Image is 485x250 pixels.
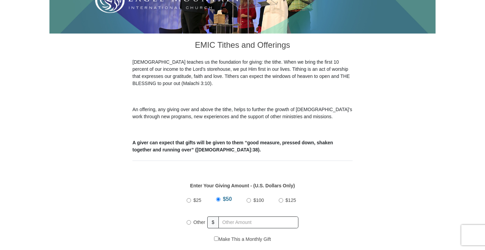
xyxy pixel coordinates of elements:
[193,197,201,203] span: $25
[132,59,353,87] p: [DEMOGRAPHIC_DATA] teaches us the foundation for giving: the tithe. When we bring the first 10 pe...
[207,216,219,228] span: $
[223,196,232,202] span: $50
[218,216,298,228] input: Other Amount
[214,236,218,241] input: Make This a Monthly Gift
[132,106,353,120] p: An offering, any giving over and above the tithe, helps to further the growth of [DEMOGRAPHIC_DAT...
[132,140,333,152] b: A giver can expect that gifts will be given to them “good measure, pressed down, shaken together ...
[190,183,295,188] strong: Enter Your Giving Amount - (U.S. Dollars Only)
[193,220,205,225] span: Other
[132,34,353,59] h3: EMIC Tithes and Offerings
[253,197,264,203] span: $100
[286,197,296,203] span: $125
[214,236,271,243] label: Make This a Monthly Gift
